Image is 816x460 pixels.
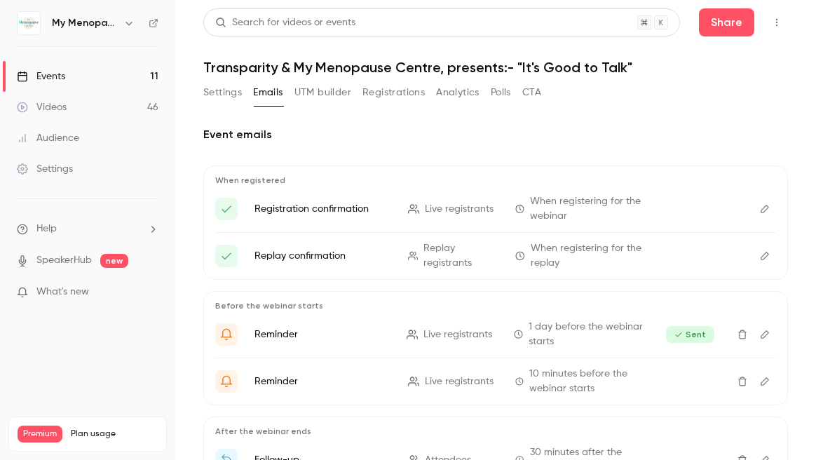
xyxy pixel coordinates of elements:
button: Emails [253,81,283,104]
p: Registration confirmation [254,202,391,216]
button: CTA [522,81,541,104]
span: When registering for the webinar [530,194,652,224]
li: {{ event_name }} is about to go live [215,367,776,396]
span: Live registrants [425,374,494,389]
span: Replay registrants [423,241,498,271]
span: 1 day before the webinar starts [529,320,649,349]
p: Reminder [254,374,391,388]
button: UTM builder [294,81,351,104]
p: After the webinar ends [215,426,776,437]
a: SpeakerHub [36,253,92,268]
button: Edit [754,198,776,220]
span: Live registrants [425,202,494,217]
h6: My Menopause Centre [52,16,118,30]
span: Plan usage [71,428,158,440]
button: Edit [754,245,776,267]
span: Premium [18,426,62,442]
span: Live registrants [423,327,492,342]
div: Videos [17,100,67,114]
button: Edit [754,323,776,346]
li: Here's your access link to {{ event_name }}! [215,241,776,271]
button: Settings [203,81,242,104]
div: Settings [17,162,73,176]
h2: Event emails [203,126,788,143]
div: Audience [17,131,79,145]
h1: Transparity & My Menopause Centre, presents:- "It's Good to Talk" [203,59,788,76]
div: Events [17,69,65,83]
button: Edit [754,370,776,393]
button: Delete [731,370,754,393]
span: What's new [36,285,89,299]
span: new [100,254,128,268]
p: When registered [215,175,776,186]
li: help-dropdown-opener [17,222,158,236]
button: Registrations [362,81,425,104]
button: Share [699,8,754,36]
p: Replay confirmation [254,249,391,263]
div: Search for videos or events [215,15,355,30]
button: Analytics [436,81,480,104]
span: Help [36,222,57,236]
li: Here's your access link to {{ event_name }}! [215,194,776,224]
span: When registering for the replay [531,241,652,271]
p: Before the webinar starts [215,300,776,311]
span: 10 minutes before the webinar starts [529,367,652,396]
li: Get Ready for '{{ event_name }}' tomorrow! [215,320,776,349]
button: Polls [491,81,511,104]
img: My Menopause Centre [18,12,40,34]
p: Reminder [254,327,390,341]
button: Delete [731,323,754,346]
span: Sent [666,326,714,343]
